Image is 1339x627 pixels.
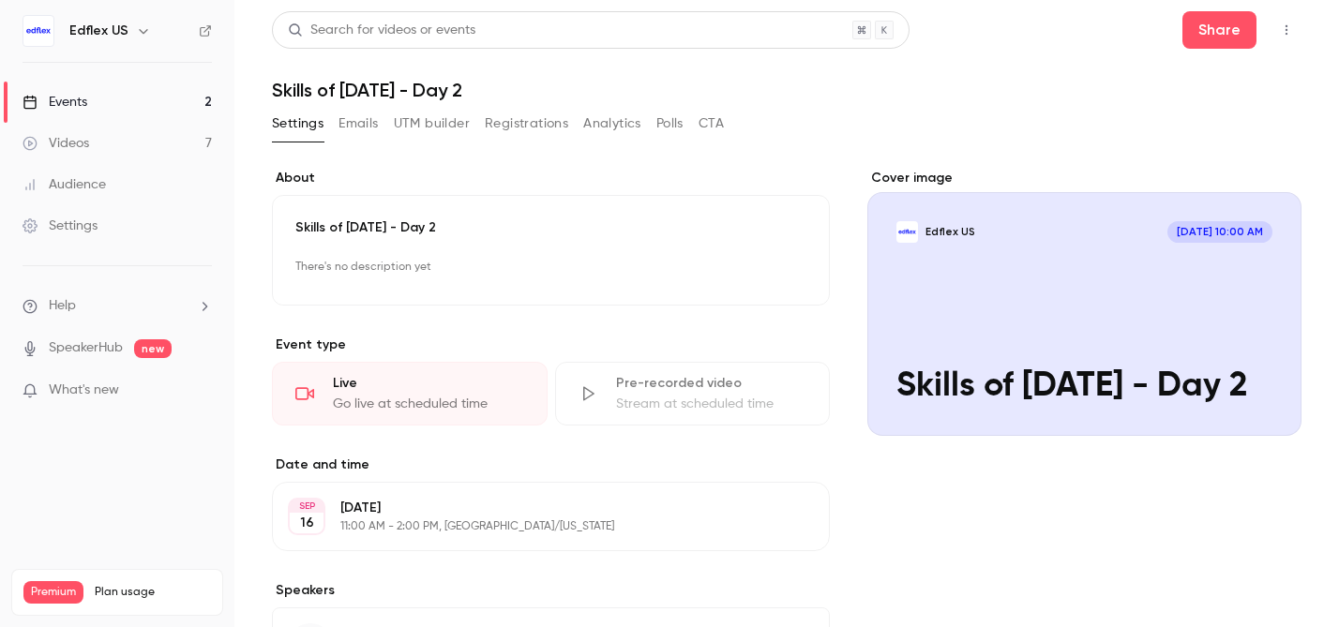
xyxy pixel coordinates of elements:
[272,581,830,600] label: Speakers
[69,22,128,40] h6: Edflex US
[49,381,119,400] span: What's new
[616,395,807,413] div: Stream at scheduled time
[867,169,1301,187] label: Cover image
[23,134,89,153] div: Videos
[867,169,1301,436] section: Cover image
[288,21,475,40] div: Search for videos or events
[616,374,807,393] div: Pre-recorded video
[394,109,470,139] button: UTM builder
[339,109,378,139] button: Emails
[23,16,53,46] img: Edflex US
[1182,11,1256,49] button: Share
[23,581,83,604] span: Premium
[189,382,212,399] iframe: Noticeable Trigger
[583,109,641,139] button: Analytics
[95,585,211,600] span: Plan usage
[333,395,524,413] div: Go live at scheduled time
[485,109,568,139] button: Registrations
[295,218,806,237] p: Skills of [DATE] - Day 2
[23,93,87,112] div: Events
[272,109,323,139] button: Settings
[49,338,123,358] a: SpeakerHub
[23,216,98,235] div: Settings
[134,339,172,358] span: new
[295,252,806,282] p: There's no description yet
[272,455,830,474] label: Date and time
[49,296,76,316] span: Help
[340,499,730,517] p: [DATE]
[333,374,524,393] div: Live
[272,79,1301,101] h1: Skills of [DATE] - Day 2
[300,514,314,532] p: 16
[272,362,548,425] div: LiveGo live at scheduled time
[23,296,212,316] li: help-dropdown-opener
[272,169,830,187] label: About
[272,336,830,354] p: Event type
[290,500,323,513] div: SEP
[555,362,831,425] div: Pre-recorded videoStream at scheduled time
[656,109,684,139] button: Polls
[699,109,724,139] button: CTA
[23,175,106,194] div: Audience
[340,519,730,534] p: 11:00 AM - 2:00 PM, [GEOGRAPHIC_DATA]/[US_STATE]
